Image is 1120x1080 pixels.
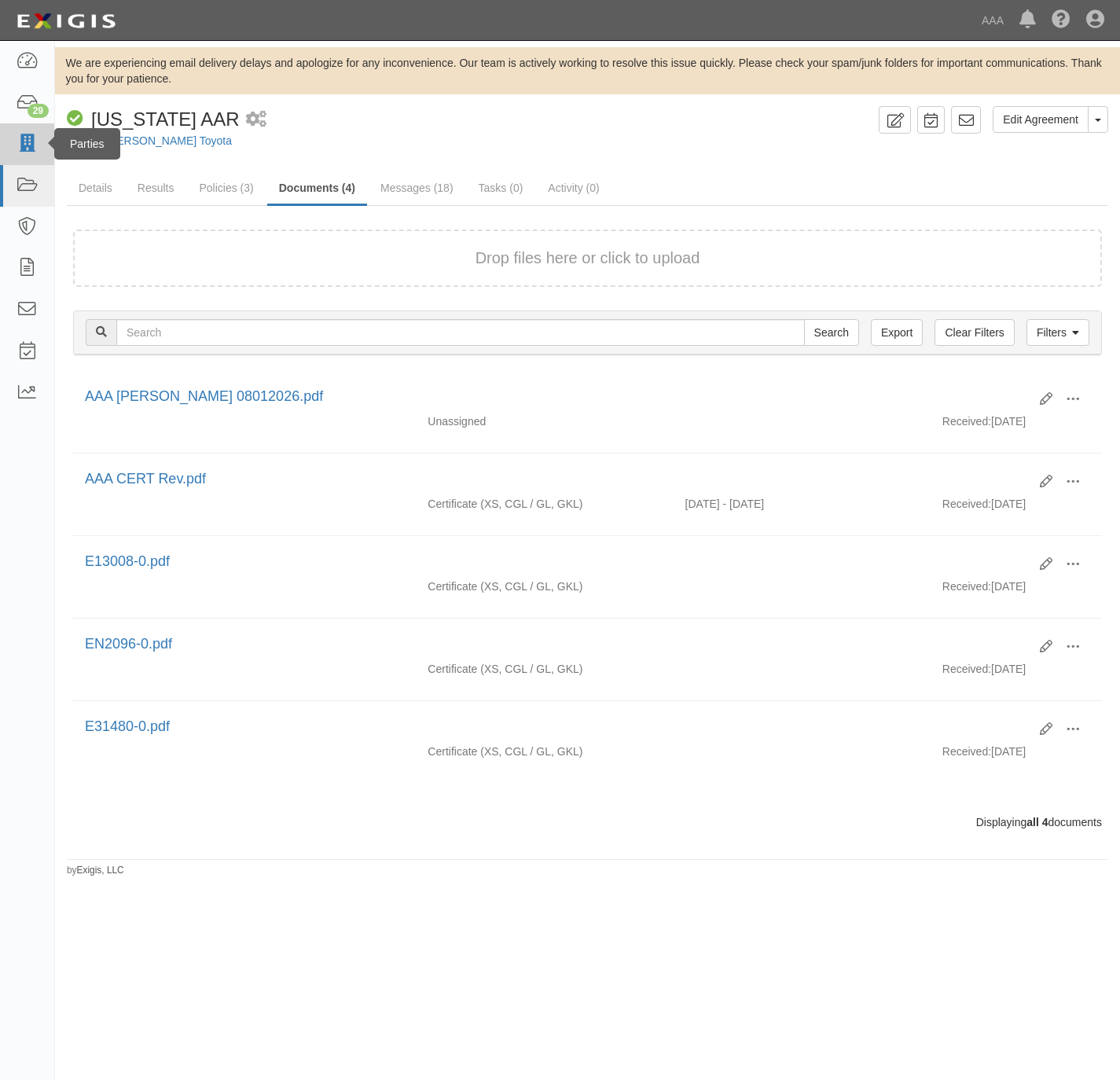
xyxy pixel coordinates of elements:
div: Effective 05/01/2025 - Expiration 05/01/2026 [674,496,931,512]
p: Received: [942,413,991,429]
p: Received: [942,496,991,512]
div: [DATE] [931,579,1102,602]
a: Filters [1026,319,1089,346]
p: Received: [942,661,991,677]
a: Export [871,319,923,346]
div: We are experiencing email delivery delays and apologize for any inconvenience. Our team is active... [55,55,1120,86]
div: Parties [54,128,120,160]
div: 29 [28,104,49,118]
a: Exigis, LLC [77,865,124,876]
div: Unassigned [416,413,673,429]
a: [PERSON_NAME] Toyota [106,134,232,147]
div: AAA Acord 08012026.pdf [85,387,1028,407]
input: Search [804,319,859,346]
i: Help Center - Complianz [1052,11,1070,30]
div: EN2096-0.pdf [85,634,1028,655]
a: Documents (4) [267,172,367,206]
div: [DATE] [931,661,1102,685]
b: all 4 [1026,816,1048,828]
div: E31480-0.pdf [85,717,1028,737]
div: AAA CERT Rev.pdf [85,469,1028,490]
a: Tasks (0) [467,172,535,204]
div: Excess/Umbrella Liability Commercial General Liability / Garage Liability Garage Keepers Liability [416,496,673,512]
a: E13008-0.pdf [85,553,170,569]
small: by [67,864,124,877]
div: [DATE] [931,496,1102,520]
a: Results [126,172,186,204]
div: Excess/Umbrella Liability Commercial General Liability / Garage Liability Garage Keepers Liability [416,661,673,677]
a: AAA CERT Rev.pdf [85,471,206,487]
div: Effective - Expiration [674,413,931,414]
p: Received: [942,579,991,594]
div: Excess/Umbrella Liability Commercial General Liability / Garage Liability Garage Keepers Liability [416,744,673,759]
a: E31480-0.pdf [85,718,170,734]
i: 1 scheduled workflow [246,112,266,128]
span: [US_STATE] AAR [91,108,240,130]
input: Search [116,319,805,346]
div: Displaying documents [61,814,1114,830]
a: AAA [974,5,1012,36]
a: Activity (0) [536,172,611,204]
a: EN2096-0.pdf [85,636,172,652]
a: Edit Agreement [993,106,1089,133]
i: Compliant [67,111,83,127]
div: California AAR [67,106,240,133]
a: Clear Filters [935,319,1014,346]
div: [DATE] [931,413,1102,437]
button: Drop files here or click to upload [476,247,700,270]
a: Policies (3) [187,172,265,204]
p: Received: [942,744,991,759]
a: AAA [PERSON_NAME] 08012026.pdf [85,388,323,404]
div: E13008-0.pdf [85,552,1028,572]
div: Excess/Umbrella Liability Commercial General Liability / Garage Liability Garage Keepers Liability [416,579,673,594]
a: Messages (18) [369,172,465,204]
a: Details [67,172,124,204]
img: logo-5460c22ac91f19d4615b14bd174203de0afe785f0fc80cf4dbbc73dc1793850b.png [12,7,120,35]
div: [DATE] [931,744,1102,767]
div: Effective - Expiration [674,661,931,662]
